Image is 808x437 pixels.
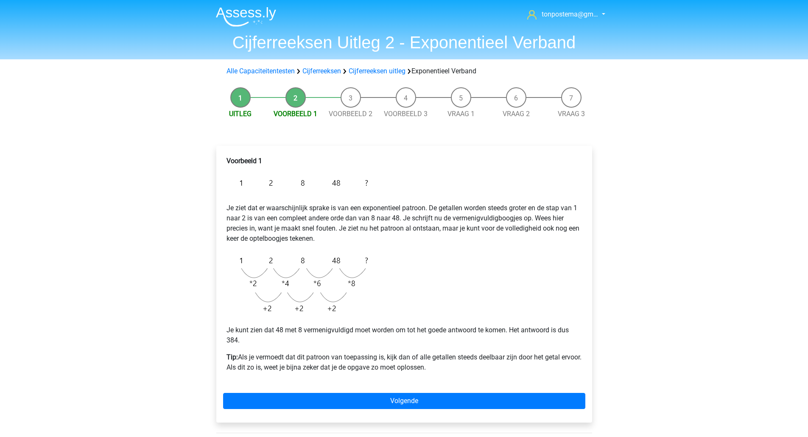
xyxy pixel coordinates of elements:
[223,393,585,409] a: Volgende
[302,67,341,75] a: Cijferreeksen
[503,110,530,118] a: Vraag 2
[216,7,276,27] img: Assessly
[226,67,295,75] a: Alle Capaciteitentesten
[229,110,252,118] a: Uitleg
[349,67,405,75] a: Cijferreeksen uitleg
[226,352,582,373] p: Als je vermoedt dat dit patroon van toepassing is, kijk dan of alle getallen steeds deelbaar zijn...
[226,193,582,244] p: Je ziet dat er waarschijnlijk sprake is van een exponentieel patroon. De getallen worden steeds g...
[223,66,585,76] div: Exponentieel Verband
[226,325,582,345] p: Je kunt zien dat 48 met 8 vermenigvuldigd moet worden om tot het goede antwoord te komen. Het ant...
[542,10,598,18] span: tonpostema@gm…
[329,110,372,118] a: Voorbeeld 2
[226,173,372,193] img: Exponential_Example_1.png
[226,157,262,165] b: Voorbeeld 1
[447,110,475,118] a: Vraag 1
[558,110,585,118] a: Vraag 3
[209,32,599,53] h1: Cijferreeksen Uitleg 2 - Exponentieel Verband
[226,353,238,361] b: Tip:
[524,9,599,19] a: tonpostema@gm…
[384,110,428,118] a: Voorbeeld 3
[274,110,317,118] a: Voorbeeld 1
[226,251,372,318] img: Exponential_Example_1_2.png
